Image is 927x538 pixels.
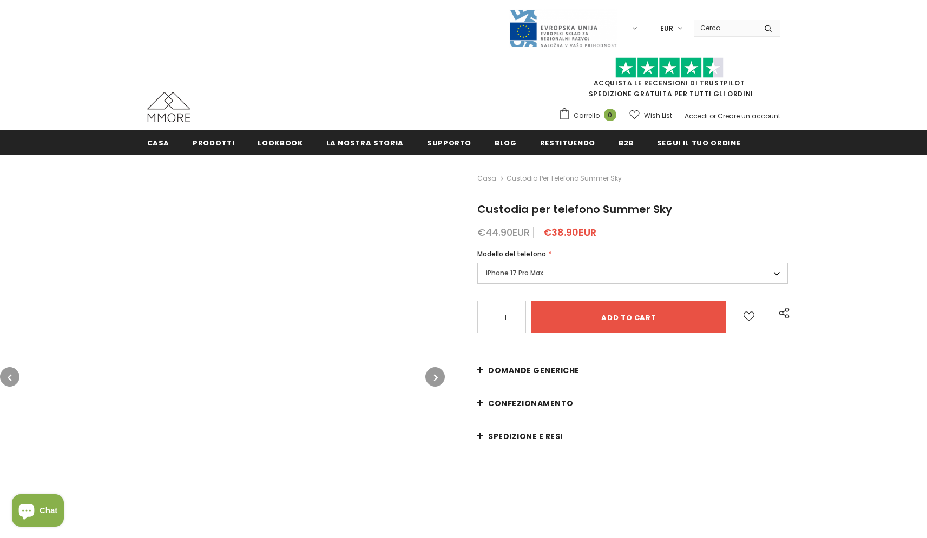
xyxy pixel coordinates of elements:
[477,172,496,185] a: Casa
[477,263,788,284] label: iPhone 17 Pro Max
[644,110,672,121] span: Wish List
[477,202,672,217] span: Custodia per telefono Summer Sky
[488,398,574,409] span: CONFEZIONAMENTO
[509,9,617,48] img: Javni Razpis
[718,111,780,121] a: Creare un account
[574,110,600,121] span: Carrello
[488,431,563,442] span: Spedizione e resi
[477,249,546,258] span: Modello del telefono
[709,111,716,121] span: or
[147,92,190,122] img: Casi MMORE
[558,62,780,98] span: SPEDIZIONE GRATUITA PER TUTTI GLI ORDINI
[488,365,580,376] span: Domande generiche
[193,138,234,148] span: Prodotti
[540,138,595,148] span: Restituendo
[540,130,595,155] a: Restituendo
[531,301,726,333] input: Add to cart
[629,106,672,125] a: Wish List
[657,130,740,155] a: Segui il tuo ordine
[615,57,724,78] img: Fidati di Pilot Stars
[507,172,622,185] span: Custodia per telefono Summer Sky
[258,130,303,155] a: Lookbook
[427,130,471,155] a: supporto
[477,354,788,387] a: Domande generiche
[657,138,740,148] span: Segui il tuo ordine
[558,108,622,124] a: Carrello 0
[604,109,616,121] span: 0
[495,138,517,148] span: Blog
[193,130,234,155] a: Prodotti
[147,130,170,155] a: Casa
[619,138,634,148] span: B2B
[477,420,788,453] a: Spedizione e resi
[685,111,708,121] a: Accedi
[660,23,673,34] span: EUR
[619,130,634,155] a: B2B
[694,20,756,36] input: Search Site
[495,130,517,155] a: Blog
[147,138,170,148] span: Casa
[9,494,67,529] inbox-online-store-chat: Shopify online store chat
[509,23,617,32] a: Javni Razpis
[477,387,788,420] a: CONFEZIONAMENTO
[326,138,404,148] span: La nostra storia
[427,138,471,148] span: supporto
[477,225,530,239] span: €44.90EUR
[326,130,404,155] a: La nostra storia
[543,225,596,239] span: €38.90EUR
[258,138,303,148] span: Lookbook
[594,78,745,88] a: Acquista le recensioni di TrustPilot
